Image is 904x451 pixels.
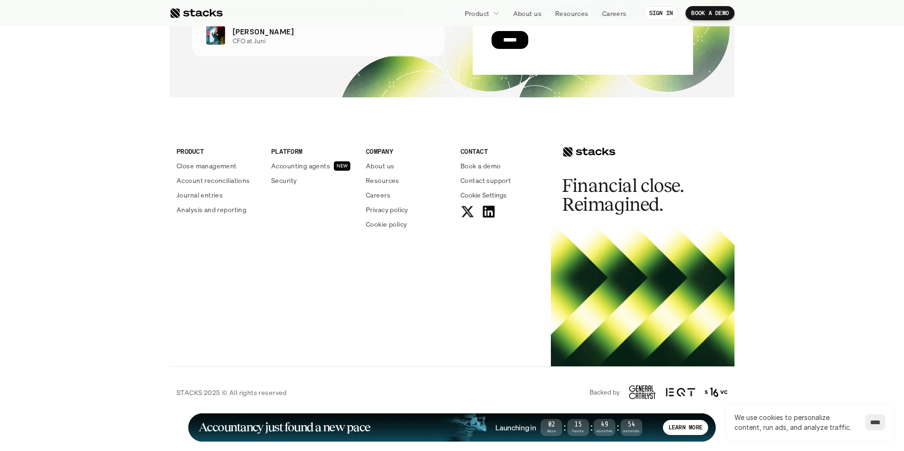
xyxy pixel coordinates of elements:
[366,190,449,200] a: Careers
[271,175,355,185] a: Security
[513,8,541,18] p: About us
[541,429,562,433] span: Days
[177,175,250,185] p: Account reconciliations
[644,6,679,20] a: SIGN IN
[460,190,507,200] span: Cookie Settings
[366,205,449,214] a: Privacy policy
[541,422,562,427] span: 02
[460,175,511,185] p: Contact support
[567,429,589,433] span: Hours
[177,190,223,200] p: Journal entries
[691,10,729,16] p: BOOK A DEMO
[177,388,287,397] p: STACKS 2025 © All rights reserved
[233,37,422,45] p: CFO at Juni
[686,6,734,20] a: BOOK A DEMO
[460,161,501,171] p: Book a demo
[567,422,589,427] span: 15
[111,218,153,224] a: Privacy Policy
[597,5,632,22] a: Careers
[366,175,399,185] p: Resources
[177,190,260,200] a: Journal entries
[366,161,394,171] p: About us
[555,8,589,18] p: Resources
[366,219,407,229] p: Cookie policy
[460,175,544,185] a: Contact support
[465,8,490,18] p: Product
[508,5,547,22] a: About us
[621,429,642,433] span: Seconds
[271,146,355,156] p: PLATFORM
[366,190,390,200] p: Careers
[734,412,856,432] p: We use cookies to personalize content, run ads, and analyze traffic.
[460,190,507,200] button: Cookie Trigger
[199,422,371,433] h1: Accountancy just found a new pace
[177,205,260,214] a: Analysis and reporting
[589,388,620,396] p: Backed by
[177,175,260,185] a: Account reconciliations
[562,176,703,214] h2: Financial close. Reimagined.
[366,219,449,229] a: Cookie policy
[615,422,620,433] strong: :
[589,422,594,433] strong: :
[495,422,536,433] h4: Launching in
[177,161,260,171] a: Close management
[562,422,567,433] strong: :
[594,429,615,433] span: Minutes
[594,422,615,427] span: 49
[233,26,294,37] p: [PERSON_NAME]
[460,146,544,156] p: CONTACT
[188,413,716,442] a: Accountancy just found a new paceLaunching in02Days:15Hours:49Minutes:54SecondsLEARN MORE
[366,146,449,156] p: COMPANY
[366,161,449,171] a: About us
[602,8,627,18] p: Careers
[177,205,246,214] p: Analysis and reporting
[460,161,544,171] a: Book a demo
[177,161,237,171] p: Close management
[549,5,594,22] a: Resources
[271,175,297,185] p: Security
[649,10,673,16] p: SIGN IN
[177,146,260,156] p: PRODUCT
[366,175,449,185] a: Resources
[271,161,355,171] a: Accounting agentsNEW
[366,205,408,214] p: Privacy policy
[669,424,702,431] p: LEARN MORE
[621,422,642,427] span: 54
[271,161,330,171] p: Accounting agents
[337,163,347,169] h2: NEW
